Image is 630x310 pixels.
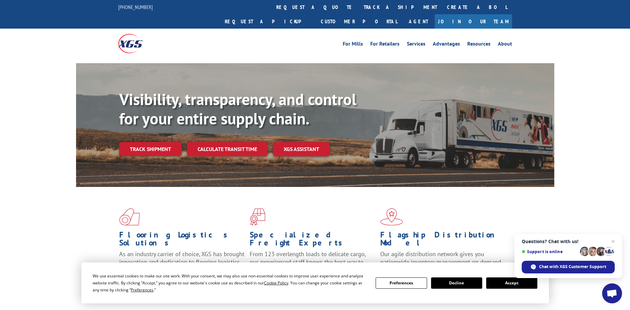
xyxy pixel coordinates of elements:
a: For Mills [343,41,363,49]
a: [PHONE_NUMBER] [118,4,153,10]
h1: Flooring Logistics Solutions [119,231,245,250]
a: About [498,41,512,49]
h1: Flagship Distribution Model [380,231,506,250]
h1: Specialized Freight Experts [250,231,375,250]
a: Resources [467,41,491,49]
span: Chat with XGS Customer Support [522,261,615,273]
b: Visibility, transparency, and control for your entire supply chain. [119,89,356,129]
div: Cookie Consent Prompt [81,262,549,303]
span: As an industry carrier of choice, XGS has brought innovation and dedication to flooring logistics... [119,250,244,274]
img: xgs-icon-flagship-distribution-model-red [380,208,403,226]
a: Services [407,41,425,49]
a: Advantages [433,41,460,49]
button: Accept [486,277,537,289]
div: We use essential cookies to make our site work. With your consent, we may also use non-essential ... [93,272,368,293]
a: Open chat [602,283,622,303]
a: Agent [402,14,435,29]
span: Cookie Policy [264,280,288,286]
p: From 123 overlength loads to delicate cargo, our experienced staff knows the best way to move you... [250,250,375,280]
img: xgs-icon-focused-on-flooring-red [250,208,265,226]
a: Customer Portal [316,14,402,29]
img: xgs-icon-total-supply-chain-intelligence-red [119,208,140,226]
button: Decline [431,277,482,289]
span: Questions? Chat with us! [522,239,615,244]
span: Chat with XGS Customer Support [539,264,606,270]
a: Calculate transit time [187,142,268,156]
span: Preferences [131,287,153,293]
a: XGS ASSISTANT [273,142,330,156]
a: Request a pickup [220,14,316,29]
a: For Retailers [370,41,400,49]
span: Our agile distribution network gives you nationwide inventory management on demand. [380,250,502,266]
a: Track shipment [119,142,182,156]
a: Join Our Team [435,14,512,29]
button: Preferences [376,277,427,289]
span: Support is online [522,249,578,254]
